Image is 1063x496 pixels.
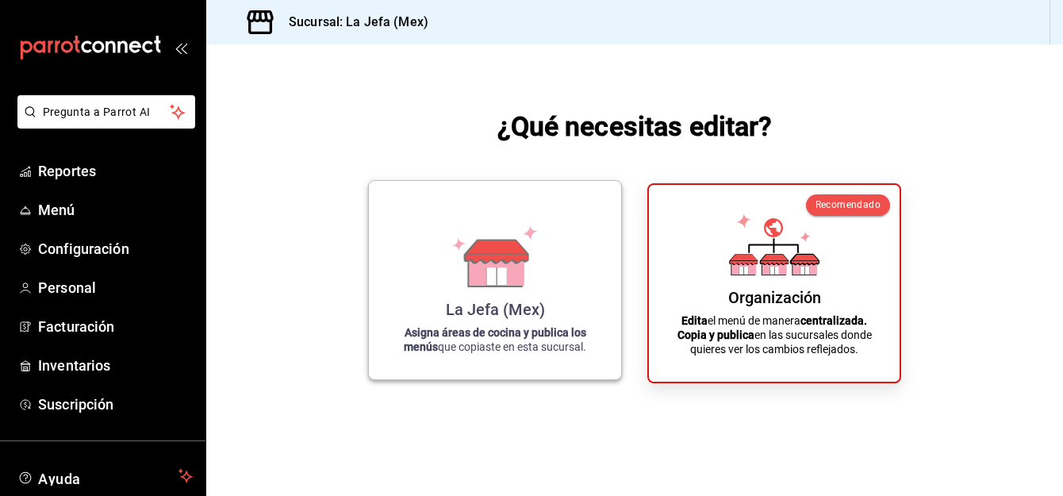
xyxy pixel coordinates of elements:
h3: Sucursal: La Jefa (Mex) [276,13,428,32]
strong: Copia y publica [677,329,754,341]
span: Ayuda [38,467,172,486]
div: Organización [728,288,821,307]
span: Inventarios [38,355,193,376]
strong: Edita [681,314,708,327]
span: Recomendado [815,199,881,210]
span: Suscripción [38,394,193,415]
button: open_drawer_menu [175,41,187,54]
div: La Jefa (Mex) [446,300,545,319]
p: el menú de manera en las sucursales donde quieres ver los cambios reflejados. [668,313,881,356]
span: Reportes [38,160,193,182]
p: que copiaste en esta sucursal. [388,325,602,354]
span: Configuración [38,238,193,260]
a: Pregunta a Parrot AI [11,115,195,132]
span: Facturación [38,316,193,337]
button: Pregunta a Parrot AI [17,95,195,129]
span: Pregunta a Parrot AI [43,104,171,121]
strong: Asigna áreas de cocina y publica los menús [404,326,586,353]
span: Personal [38,277,193,298]
strong: centralizada. [800,314,867,327]
h1: ¿Qué necesitas editar? [497,107,773,145]
span: Menú [38,199,193,221]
